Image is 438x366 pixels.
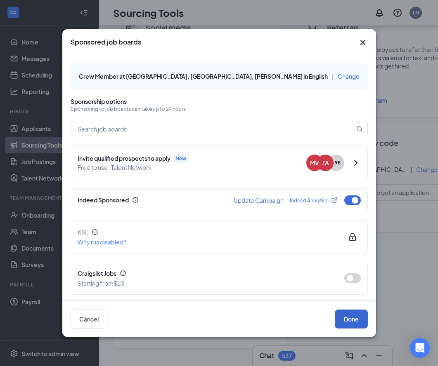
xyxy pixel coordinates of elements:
svg: Info [132,197,139,203]
div: Starting from [78,279,124,288]
a: Indeed AnalyticsExternalLink [290,197,338,204]
div: MV [310,159,319,167]
button: Close [358,38,368,47]
div: KSL [78,228,331,237]
p: Sponsoring to job boards can take up to 24 hours [71,106,368,113]
svg: MagnifyingGlass [356,126,363,132]
h3: Sponsored job boards [71,38,141,47]
div: Craigslist Jobs [78,269,331,278]
span: + 98 [331,159,341,167]
div: Indeed Sponsored [78,195,227,204]
span: Free to use · Talent Network [78,163,306,172]
div: Open Intercom Messenger [410,338,430,358]
b: $10 [114,279,124,287]
span: New [175,155,186,162]
span: Crew Member at [GEOGRAPHIC_DATA], [GEOGRAPHIC_DATA], [PERSON_NAME] in English [79,73,328,80]
span: Change [338,73,360,80]
input: Search job boards [71,121,355,137]
svg: Lock [348,232,358,242]
button: Done [335,310,368,328]
svg: ChevronRight [351,158,361,168]
svg: ExternalLink [331,197,338,204]
svg: Info [92,229,98,235]
p: Sponsorship options [71,97,368,106]
button: Change [338,72,360,81]
div: ZA [322,159,329,167]
span: Why it is disabled? [78,238,126,246]
span: Invite qualified prospects to apply [78,154,170,163]
button: Update Campaign [234,197,284,203]
svg: Cross [358,38,368,47]
span: | [332,73,334,80]
svg: Info [120,270,126,277]
button: Cancel [71,310,107,328]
